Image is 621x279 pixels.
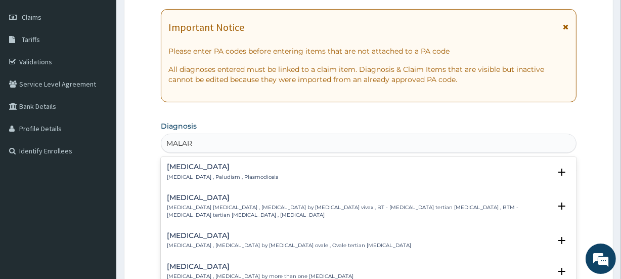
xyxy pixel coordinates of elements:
i: open select status [556,265,568,277]
i: open select status [556,200,568,212]
h4: [MEDICAL_DATA] [167,232,411,240]
label: Diagnosis [161,121,197,131]
textarea: Type your message and hit 'Enter' [5,178,193,213]
span: We're online! [59,78,140,180]
div: Minimize live chat window [166,5,190,29]
span: Claims [22,13,41,22]
h4: [MEDICAL_DATA] [167,163,278,171]
h4: [MEDICAL_DATA] [167,263,353,270]
p: [MEDICAL_DATA] , Paludism , Plasmodiosis [167,174,278,181]
p: [MEDICAL_DATA] , [MEDICAL_DATA] by [MEDICAL_DATA] ovale , Ovale tertian [MEDICAL_DATA] [167,242,411,249]
img: d_794563401_company_1708531726252_794563401 [19,51,41,76]
p: All diagnoses entered must be linked to a claim item. Diagnosis & Claim Items that are visible bu... [168,64,568,85]
i: open select status [556,166,568,178]
p: [MEDICAL_DATA] [MEDICAL_DATA] , [MEDICAL_DATA] by [MEDICAL_DATA] vivax , BT - [MEDICAL_DATA] tert... [167,204,550,219]
h1: Important Notice [168,22,244,33]
div: Chat with us now [53,57,170,70]
h4: [MEDICAL_DATA] [167,194,550,202]
p: Please enter PA codes before entering items that are not attached to a PA code [168,46,568,56]
span: Tariffs [22,35,40,44]
i: open select status [556,234,568,247]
